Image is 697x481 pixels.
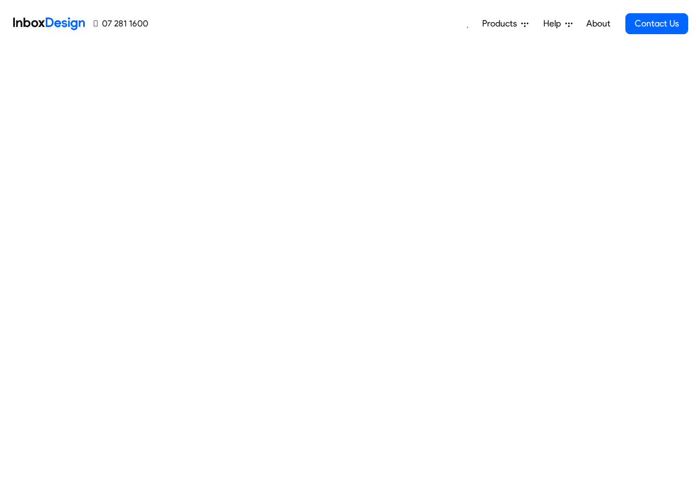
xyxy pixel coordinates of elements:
a: 07 281 1600 [94,17,148,30]
a: Products [478,13,533,35]
span: Products [482,17,521,30]
a: Contact Us [625,13,688,34]
span: Help [543,17,565,30]
a: About [583,13,613,35]
a: Help [539,13,577,35]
